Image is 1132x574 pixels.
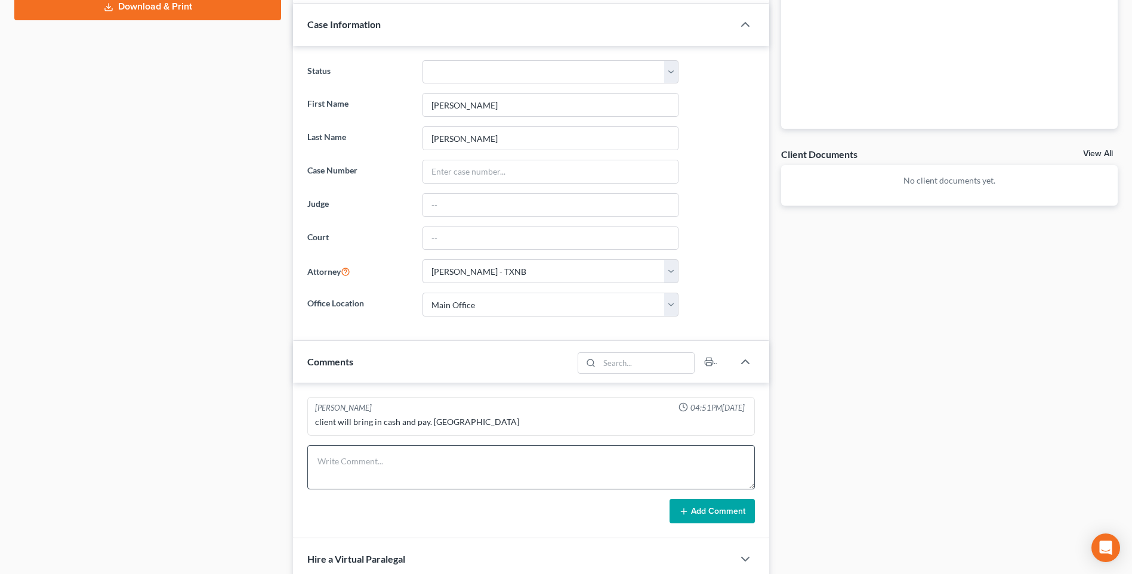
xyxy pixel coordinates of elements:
[781,148,858,160] div: Client Documents
[1083,150,1113,158] a: View All
[301,160,416,184] label: Case Number
[307,553,405,564] span: Hire a Virtual Paralegal
[423,227,678,250] input: --
[307,356,353,367] span: Comments
[315,416,747,428] div: client will bring in cash and pay. [GEOGRAPHIC_DATA]
[670,499,755,524] button: Add Comment
[599,353,694,373] input: Search...
[301,227,416,250] label: Court
[301,93,416,117] label: First Name
[301,126,416,150] label: Last Name
[423,160,678,183] input: Enter case number...
[423,127,678,150] input: Enter Last Name...
[301,60,416,84] label: Status
[301,193,416,217] label: Judge
[315,402,372,414] div: [PERSON_NAME]
[1091,533,1120,562] div: Open Intercom Messenger
[423,94,678,116] input: Enter First Name...
[301,293,416,317] label: Office Location
[301,259,416,283] label: Attorney
[307,18,381,30] span: Case Information
[423,194,678,216] input: --
[791,175,1108,187] p: No client documents yet.
[690,402,745,414] span: 04:51PM[DATE]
